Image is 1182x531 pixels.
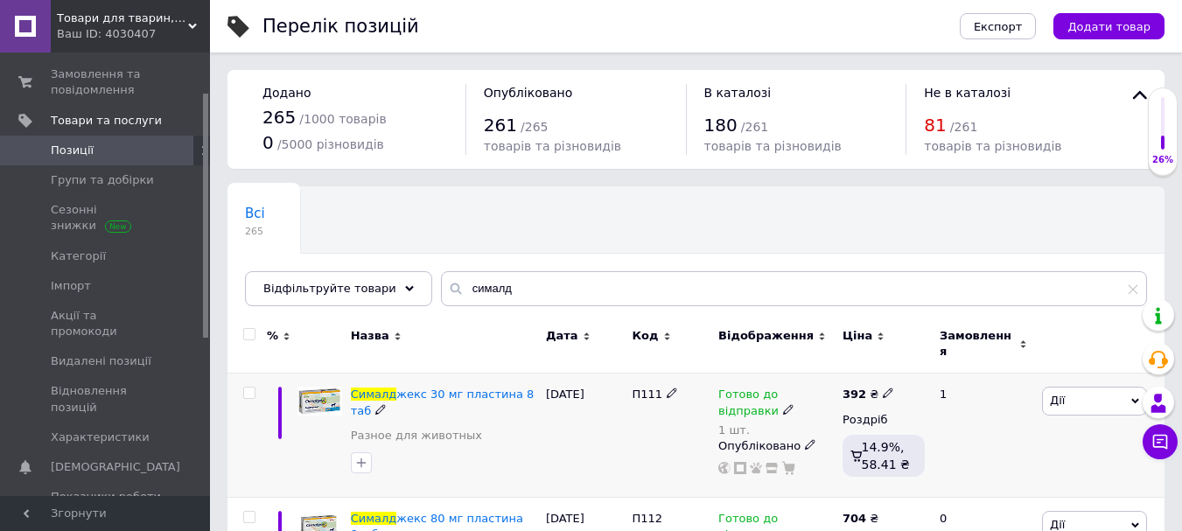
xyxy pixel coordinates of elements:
button: Додати товар [1053,13,1165,39]
span: Всі [245,206,265,221]
span: Опубліковано [484,86,573,100]
span: / 261 [950,120,977,134]
span: П111 [632,388,662,401]
span: Замовлення та повідомлення [51,66,162,98]
span: / 261 [741,120,768,134]
span: 265 [245,225,265,238]
span: товарів та різновидів [924,139,1061,153]
span: Код [632,328,658,344]
span: товарів та різновидів [484,139,621,153]
div: ₴ [843,511,878,527]
span: Акції та промокоди [51,308,162,339]
span: Дії [1050,394,1065,407]
span: Сезонні знижки [51,202,162,234]
span: Відображення [718,328,814,344]
button: Чат з покупцем [1143,424,1178,459]
span: [DEMOGRAPHIC_DATA] [51,459,180,475]
span: Замовлення [940,328,1015,360]
div: 1 [929,374,1038,498]
span: Товари для тварин, Товари для дому [57,10,188,26]
span: 0 [262,132,274,153]
span: Характеристики [51,430,150,445]
span: Додано [262,86,311,100]
button: Експорт [960,13,1037,39]
div: 1 шт. [718,423,834,437]
span: 81 [924,115,946,136]
div: ₴ [843,387,894,402]
span: жекс 30 мг пластина 8 таб [351,388,535,416]
span: Категорії [51,248,106,264]
span: Сималд [351,512,397,525]
span: Групи та добірки [51,172,154,188]
div: 26% [1149,154,1177,166]
a: Сималджекс 30 мг пластина 8 таб [351,388,535,416]
span: 265 [262,107,296,128]
div: Опубліковано [718,438,834,454]
span: / 5000 різновидів [277,137,384,151]
span: Дії [1050,518,1065,531]
span: Показники роботи компанії [51,489,162,521]
span: Назва [351,328,389,344]
span: Відфільтруйте товари [263,282,396,295]
span: / 1000 товарів [299,112,386,126]
span: Ціна [843,328,872,344]
span: Відновлення позицій [51,383,162,415]
span: Товари та послуги [51,113,162,129]
input: Пошук по назві позиції, артикулу і пошуковим запитам [441,271,1147,306]
b: 392 [843,388,866,401]
span: Не в каталозі [924,86,1011,100]
span: товарів та різновидів [704,139,842,153]
a: Разное для животных [351,428,482,444]
span: Імпорт [51,278,91,294]
span: В каталозі [704,86,772,100]
div: Перелік позицій [262,17,419,36]
span: Додати товар [1067,20,1151,33]
span: Сималд [351,388,397,401]
span: Дата [546,328,578,344]
span: Готово до відправки [718,388,779,422]
b: 704 [843,512,866,525]
div: Роздріб [843,412,925,428]
span: / 265 [521,120,548,134]
span: % [267,328,278,344]
span: 180 [704,115,738,136]
span: П112 [632,512,662,525]
div: [DATE] [542,374,628,498]
span: Позиції [51,143,94,158]
span: 261 [484,115,517,136]
img: Сималджекс 30 мг пластина 8 таб [297,387,342,415]
span: Видалені позиції [51,353,151,369]
span: Експорт [974,20,1023,33]
span: 14.9%, 58.41 ₴ [861,440,909,472]
div: Ваш ID: 4030407 [57,26,210,42]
